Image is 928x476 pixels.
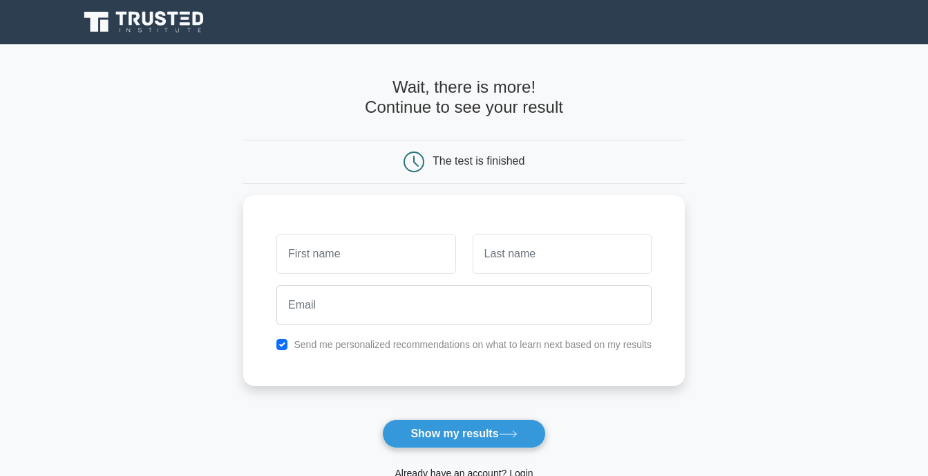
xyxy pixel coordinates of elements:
div: The test is finished [433,155,524,167]
button: Show my results [382,419,545,448]
input: Email [276,285,652,325]
h4: Wait, there is more! Continue to see your result [243,77,685,118]
input: Last name [473,234,652,274]
input: First name [276,234,455,274]
label: Send me personalized recommendations on what to learn next based on my results [294,339,652,350]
